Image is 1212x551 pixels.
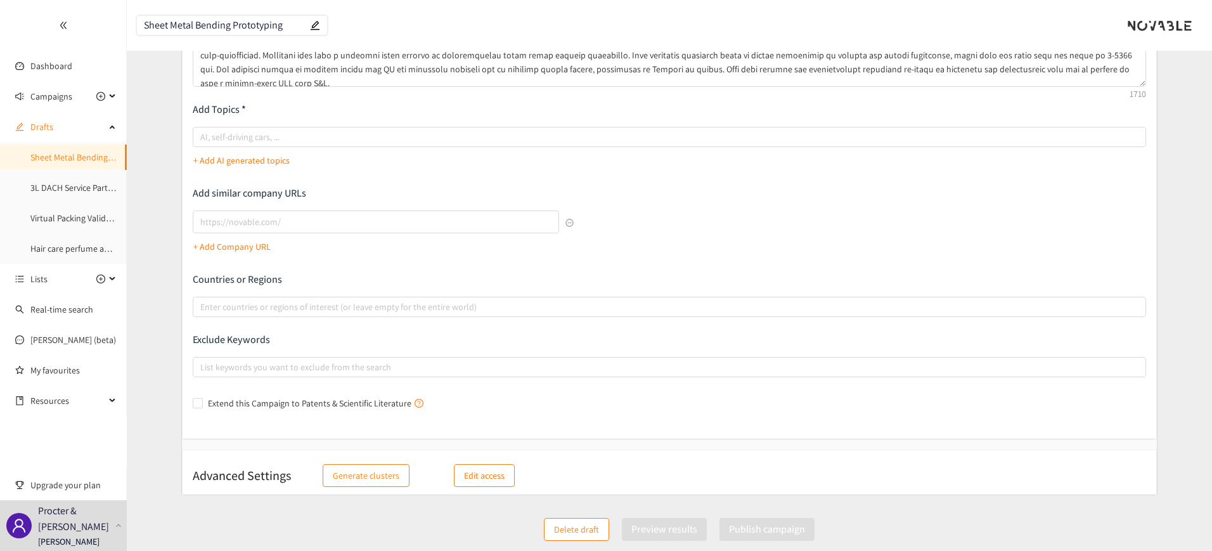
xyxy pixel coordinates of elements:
[193,237,271,257] button: + Add Company URL
[30,114,105,139] span: Drafts
[310,20,320,30] span: edit
[200,360,203,375] input: List keywords you want to exclude from the search
[30,388,105,413] span: Resources
[464,469,505,483] p: Edit access
[30,266,48,292] span: Lists
[30,472,117,498] span: Upgrade your plan
[38,503,110,535] p: Procter & [PERSON_NAME]
[30,84,72,109] span: Campaigns
[1149,490,1212,551] iframe: Chat Widget
[200,129,203,145] input: AI, self-driving cars, ...
[15,396,24,405] span: book
[15,275,24,283] span: unordered-list
[203,396,429,410] span: Extend this Campaign to Patents & Scientific Literature
[30,304,93,315] a: Real-time search
[333,469,399,483] span: Generate clusters
[30,212,126,224] a: Virtual Packing Validation
[554,522,599,536] span: Delete draft
[30,358,117,383] a: My favourites
[15,92,24,101] span: sound
[30,152,155,163] a: Sheet Metal Bending Prototyping
[454,464,515,487] button: Edit access
[193,458,1147,487] div: Advanced SettingsGenerate clustersEdit access
[544,518,609,541] button: Delete draft
[38,535,100,548] p: [PERSON_NAME]
[15,481,24,489] span: trophy
[30,334,116,346] a: [PERSON_NAME] (beta)
[193,153,290,167] p: + Add AI generated topics
[193,333,1147,347] p: Exclude Keywords
[193,273,1147,287] p: Countries or Regions
[193,186,574,200] p: Add similar company URLs
[193,150,290,171] button: + Add AI generated topics
[15,122,24,131] span: edit
[415,399,423,408] span: question-circle
[59,21,68,30] span: double-left
[96,92,105,101] span: plus-circle
[30,60,72,72] a: Dashboard
[323,464,409,487] button: Generate clusters
[193,211,560,233] input: lookalikes url
[96,275,105,283] span: plus-circle
[11,518,27,533] span: user
[193,467,291,484] h2: Advanced Settings
[193,31,1147,87] textarea: Lo ipsu do sit am consectetu ad elitseddoe temporin utl etdolor, magna ali enimadmin veniamqu nos...
[193,240,271,254] p: + Add Company URL
[193,103,1147,117] p: Add Topics
[30,243,145,254] a: Hair care perfume automation
[30,182,153,193] a: 3L DACH Service Partner Laundry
